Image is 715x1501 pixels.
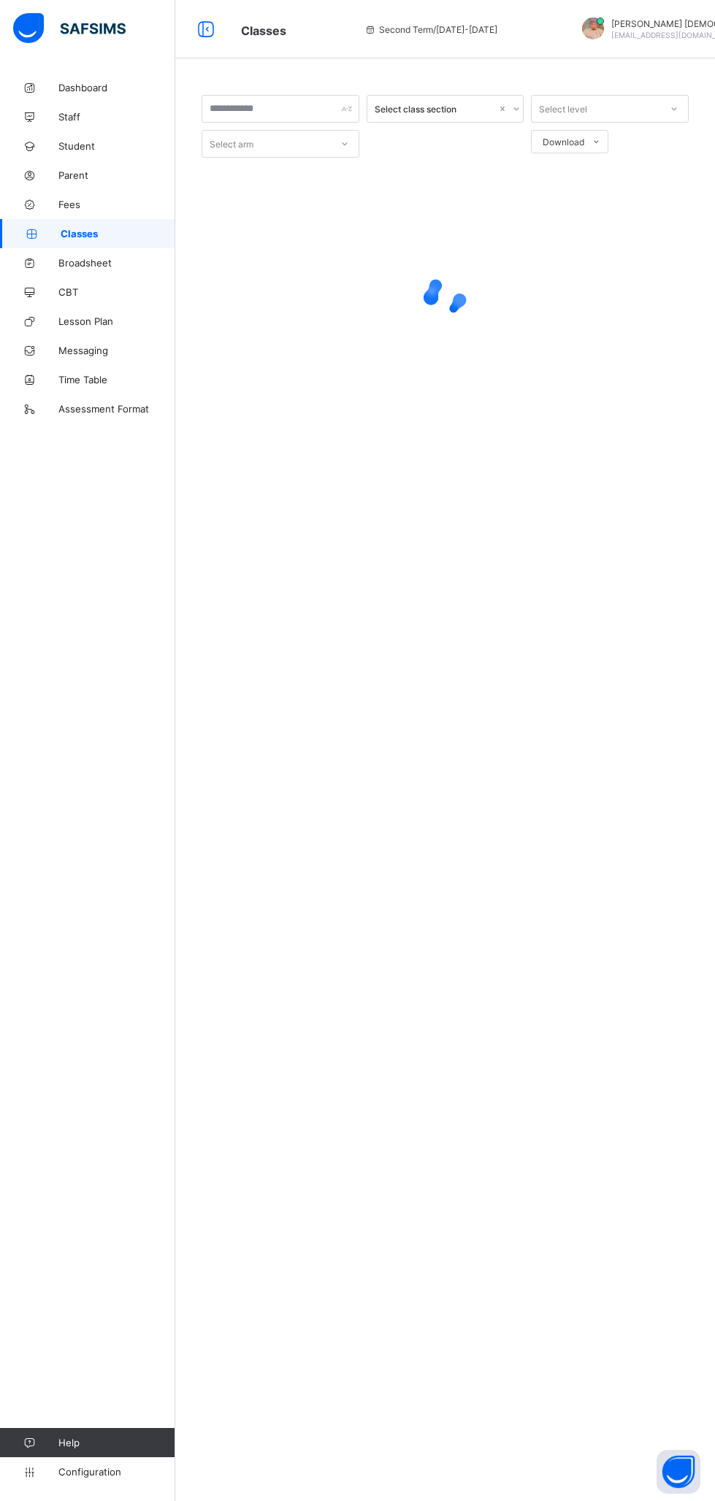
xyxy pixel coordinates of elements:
[210,130,253,158] div: Select arm
[58,199,175,210] span: Fees
[58,403,175,415] span: Assessment Format
[58,111,175,123] span: Staff
[375,104,497,115] div: Select class section
[58,257,175,269] span: Broadsheet
[539,95,587,123] div: Select level
[58,1466,175,1478] span: Configuration
[58,374,175,385] span: Time Table
[58,345,175,356] span: Messaging
[58,82,175,93] span: Dashboard
[543,137,584,147] span: Download
[58,1437,175,1448] span: Help
[241,23,286,38] span: Classes
[58,169,175,181] span: Parent
[13,13,126,44] img: safsims
[58,140,175,152] span: Student
[657,1450,700,1494] button: Open asap
[364,24,497,35] span: session/term information
[58,286,175,298] span: CBT
[61,228,175,239] span: Classes
[58,315,175,327] span: Lesson Plan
